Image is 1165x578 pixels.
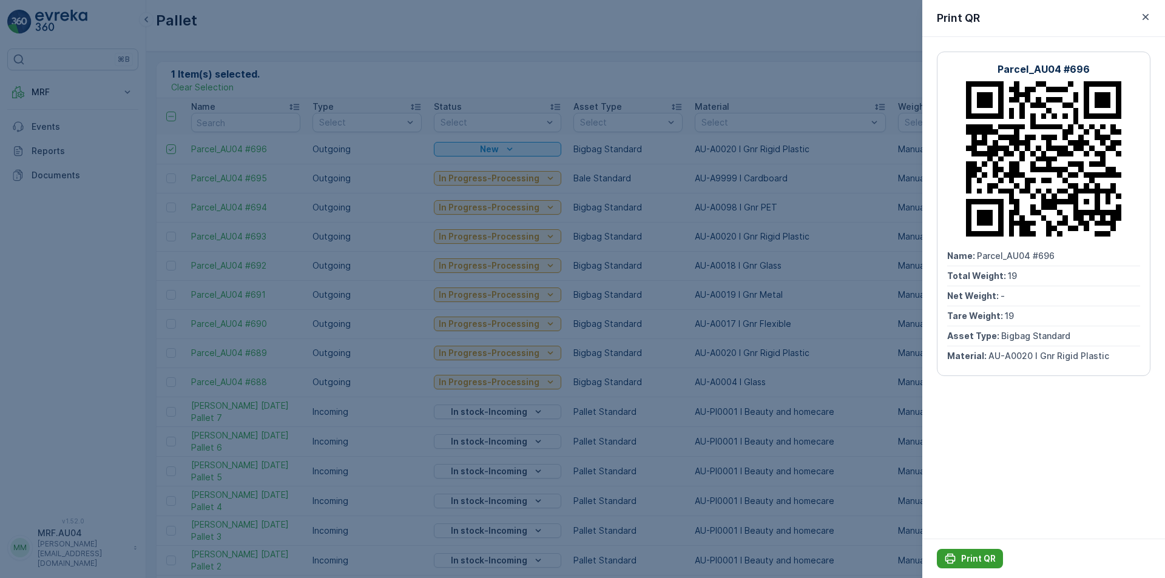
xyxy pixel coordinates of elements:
p: Parcel_AU04 #696 [998,62,1090,76]
span: Name : [947,250,977,261]
span: Material : [947,351,988,361]
span: Total Weight : [947,271,1008,281]
span: Asset Type : [947,331,1001,341]
span: Bigbag Standard [1001,331,1070,341]
span: 19 [1005,311,1014,321]
span: AU-A0020 I Gnr Rigid Plastic [988,351,1109,361]
button: Print QR [937,549,1003,568]
span: Parcel_AU04 #696 [977,250,1055,261]
span: Net Weight : [947,291,1001,301]
span: - [1001,291,1005,301]
span: 19 [1008,271,1017,281]
p: Print QR [961,553,996,565]
p: Print QR [937,10,980,27]
span: Tare Weight : [947,311,1005,321]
